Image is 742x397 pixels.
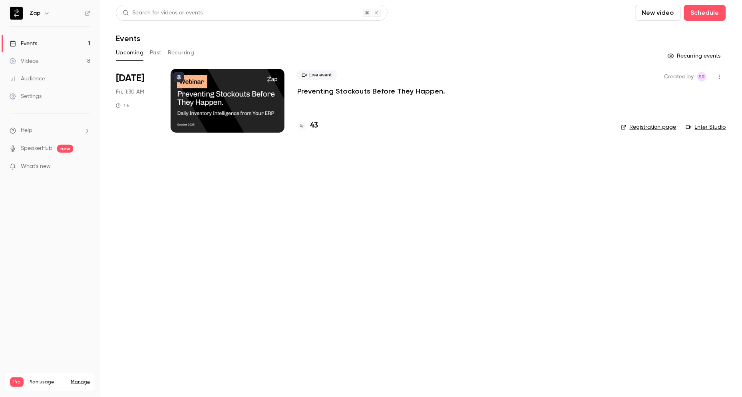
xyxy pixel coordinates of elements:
[697,72,707,82] span: Simon Ryan
[116,72,144,85] span: [DATE]
[684,5,726,21] button: Schedule
[21,144,52,153] a: SpeakerHub
[123,9,203,17] div: Search for videos or events
[664,72,694,82] span: Created by
[21,126,32,135] span: Help
[621,123,676,131] a: Registration page
[635,5,681,21] button: New video
[10,7,23,20] img: Zap
[664,50,726,62] button: Recurring events
[686,123,726,131] a: Enter Studio
[21,162,51,171] span: What's new
[150,46,161,59] button: Past
[10,75,45,83] div: Audience
[116,34,140,43] h1: Events
[699,72,705,82] span: SR
[116,69,158,133] div: Oct 9 Thu, 4:30 PM (Europe/London)
[297,86,445,96] a: Preventing Stockouts Before They Happen.
[116,46,143,59] button: Upcoming
[310,120,318,131] h4: 43
[57,145,73,153] span: new
[116,88,144,96] span: Fri, 1:30 AM
[10,126,90,135] li: help-dropdown-opener
[10,40,37,48] div: Events
[168,46,195,59] button: Recurring
[30,9,40,17] h6: Zap
[28,379,66,385] span: Plan usage
[10,57,38,65] div: Videos
[10,92,42,100] div: Settings
[297,120,318,131] a: 43
[71,379,90,385] a: Manage
[297,70,337,80] span: Live event
[116,102,129,109] div: 1 h
[10,377,24,387] span: Pro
